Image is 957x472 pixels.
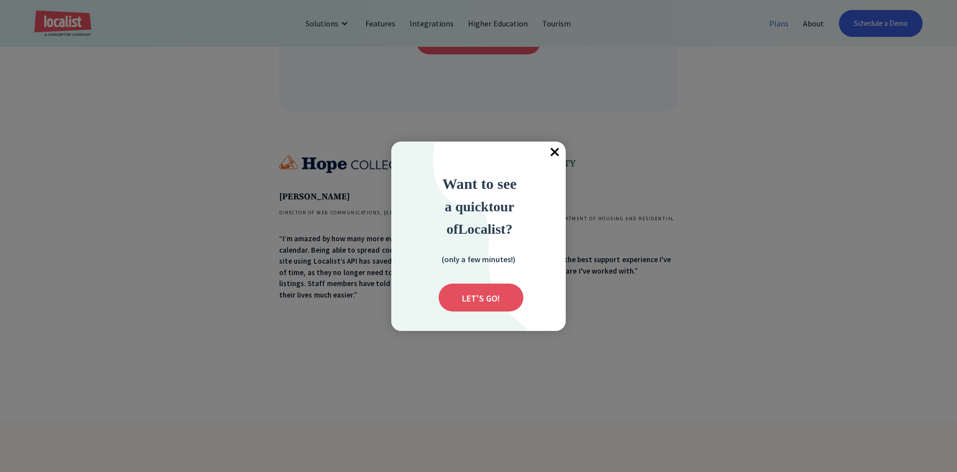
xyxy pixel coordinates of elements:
[458,221,512,237] strong: Localist?
[445,199,488,214] span: a quick
[544,142,566,163] span: ×
[429,253,528,265] div: (only a few minutes!)
[488,199,500,214] strong: to
[447,199,514,237] strong: ur of
[544,142,566,163] div: Close popup
[443,175,517,192] strong: Want to see
[442,254,515,264] strong: (only a few minutes!)
[439,284,523,312] div: Submit
[415,172,544,240] div: Want to see a quick tour of Localist?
